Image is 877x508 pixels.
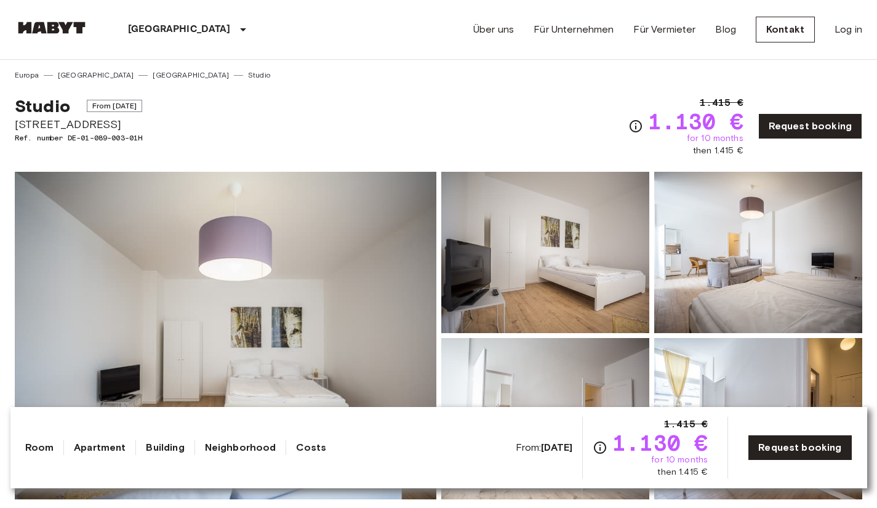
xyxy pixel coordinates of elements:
span: Studio [15,95,70,116]
a: Studio [248,70,270,81]
span: for 10 months [687,132,743,145]
span: 1.415 € [664,417,708,432]
p: [GEOGRAPHIC_DATA] [128,22,231,37]
span: 1.130 € [612,432,708,454]
a: Building [146,440,184,455]
a: Costs [296,440,326,455]
a: Neighborhood [205,440,276,455]
span: then 1.415 € [657,466,708,478]
span: for 10 months [651,454,708,466]
a: Für Unternehmen [534,22,614,37]
svg: Check cost overview for full price breakdown. Please note that discounts apply to new joiners onl... [593,440,607,455]
a: Room [25,440,54,455]
img: Marketing picture of unit DE-01-089-003-01H [15,172,436,499]
a: Log in [835,22,862,37]
span: 1.130 € [648,110,743,132]
span: From: [516,441,573,454]
span: From [DATE] [87,100,143,112]
img: Picture of unit DE-01-089-003-01H [441,338,649,499]
span: [STREET_ADDRESS] [15,116,142,132]
a: Request booking [748,435,852,461]
a: Apartment [74,440,126,455]
a: Für Vermieter [633,22,695,37]
img: Picture of unit DE-01-089-003-01H [654,172,862,333]
a: Request booking [758,113,862,139]
a: [GEOGRAPHIC_DATA] [153,70,229,81]
a: Kontakt [756,17,815,42]
a: Über uns [473,22,514,37]
img: Picture of unit DE-01-089-003-01H [441,172,649,333]
svg: Check cost overview for full price breakdown. Please note that discounts apply to new joiners onl... [628,119,643,134]
a: Europa [15,70,39,81]
img: Picture of unit DE-01-089-003-01H [654,338,862,499]
a: Blog [715,22,736,37]
a: [GEOGRAPHIC_DATA] [58,70,134,81]
span: then 1.415 € [693,145,743,157]
b: [DATE] [541,441,572,453]
img: Habyt [15,22,89,34]
span: 1.415 € [700,95,743,110]
span: Ref. number DE-01-089-003-01H [15,132,142,143]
